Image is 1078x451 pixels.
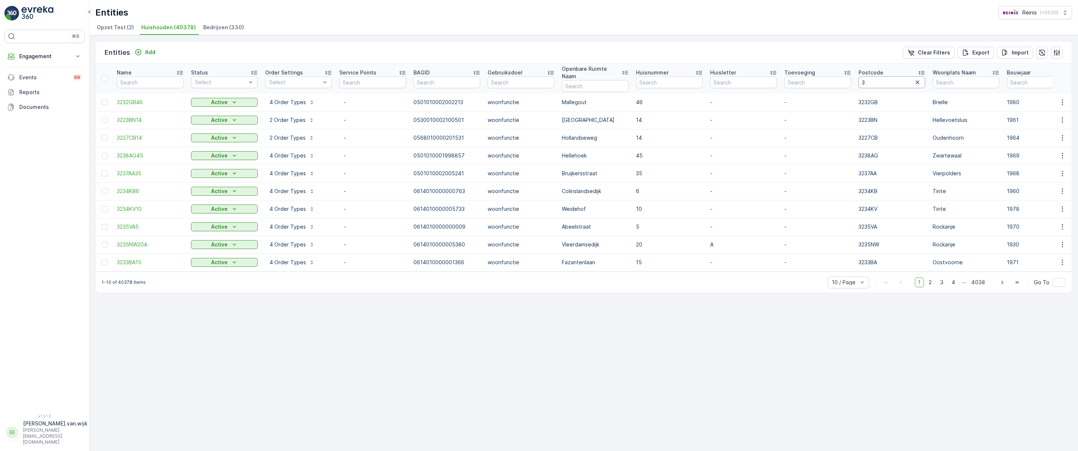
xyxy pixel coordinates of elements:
p: woonfunctie [488,152,554,159]
p: - [344,99,402,106]
input: Search [858,76,925,88]
p: ⌘B [72,33,79,39]
p: Colinslandsedijk [562,188,629,195]
a: 3223BN14 [117,116,184,124]
p: 1980 [1007,99,1074,106]
p: woonfunctie [488,259,554,266]
p: 5 [636,223,703,231]
p: - [784,152,851,159]
div: Toggle Row Selected [102,153,108,159]
p: 4 Order Types [270,99,306,106]
div: Toggle Row Selected [102,242,108,248]
p: 35 [636,170,703,177]
p: - [344,134,402,142]
p: ( +02:00 ) [1040,10,1058,16]
p: 3235VA [858,223,925,231]
p: 4 Order Types [270,152,306,159]
button: EE[PERSON_NAME].van.wijk[PERSON_NAME][EMAIL_ADDRESS][DOMAIN_NAME] [4,420,85,445]
div: Toggle Row Selected [102,206,108,212]
p: Select [195,79,246,86]
p: Fazantenlaan [562,259,629,266]
p: Mallegout [562,99,629,106]
img: logo_light-DOdMpM7g.png [22,6,53,21]
p: 4 Order Types [270,205,306,213]
div: Toggle Row Selected [102,117,108,123]
p: 1961 [1007,116,1074,124]
p: [PERSON_NAME][EMAIL_ADDRESS][DOMAIN_NAME] [23,427,88,445]
button: Active [191,133,258,142]
p: Woonplats Naam [933,69,976,76]
p: 4 Order Types [270,241,306,248]
p: 3235NW [858,241,925,248]
span: 3237AA35 [117,170,184,177]
p: woonfunctie [488,99,554,106]
p: - [710,188,777,195]
button: Active [191,151,258,160]
div: Toggle Row Selected [102,188,108,194]
p: 99 [74,74,80,80]
p: Active [211,152,228,159]
button: Clear Filters [903,47,955,59]
p: 3237AA [858,170,925,177]
p: 0614010000000763 [413,188,480,195]
p: Active [211,99,228,106]
p: Vleerdamsedijk [562,241,629,248]
p: Vierpolders [933,170,999,177]
p: Reports [19,89,82,96]
p: 1930 [1007,241,1074,248]
input: Search [933,76,999,88]
p: Entities [105,47,130,58]
p: - [784,170,851,177]
p: Active [211,170,228,177]
p: 3232GB [858,99,925,106]
p: Active [211,188,228,195]
img: logo [4,6,19,21]
a: 3235VA5 [117,223,184,231]
p: 0614010000005380 [413,241,480,248]
p: 3223BN [858,116,925,124]
p: Postcode [858,69,883,76]
p: Active [211,116,228,124]
p: 0614010000005733 [413,205,480,213]
input: Search [562,80,629,92]
button: Active [191,205,258,213]
p: 3238AG [858,152,925,159]
span: Huishouden (40378) [141,24,196,31]
p: 0614010000000009 [413,223,480,231]
p: Hollandseweg [562,134,629,142]
p: - [784,223,851,231]
p: 4 Order Types [270,259,306,266]
div: Toggle Row Selected [102,99,108,105]
button: Active [191,258,258,267]
p: - [784,241,851,248]
p: - [344,241,402,248]
p: Tinte [933,205,999,213]
input: Search [636,76,703,88]
p: - [344,259,402,266]
button: 4 Order Types [265,96,319,108]
p: Documents [19,103,82,111]
p: Status [191,69,208,76]
input: Search [117,76,184,88]
a: 3234KB6 [117,188,184,195]
p: 3234KB [858,188,925,195]
p: - [784,134,851,142]
a: Events99 [4,70,85,85]
p: [PERSON_NAME].van.wijk [23,420,88,427]
p: 1964 [1007,134,1074,142]
p: woonfunctie [488,188,554,195]
p: Gebruiksdoel [488,69,522,76]
p: ... [962,278,966,287]
p: 46 [636,99,703,106]
div: Toggle Row Selected [102,135,108,141]
p: Toevoeging [784,69,815,76]
a: 3238AG45 [117,152,184,159]
button: 4 Order Types [265,150,319,162]
p: - [710,152,777,159]
p: - [344,188,402,195]
p: 1-10 of 40378 items [102,279,146,285]
p: - [710,116,777,124]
